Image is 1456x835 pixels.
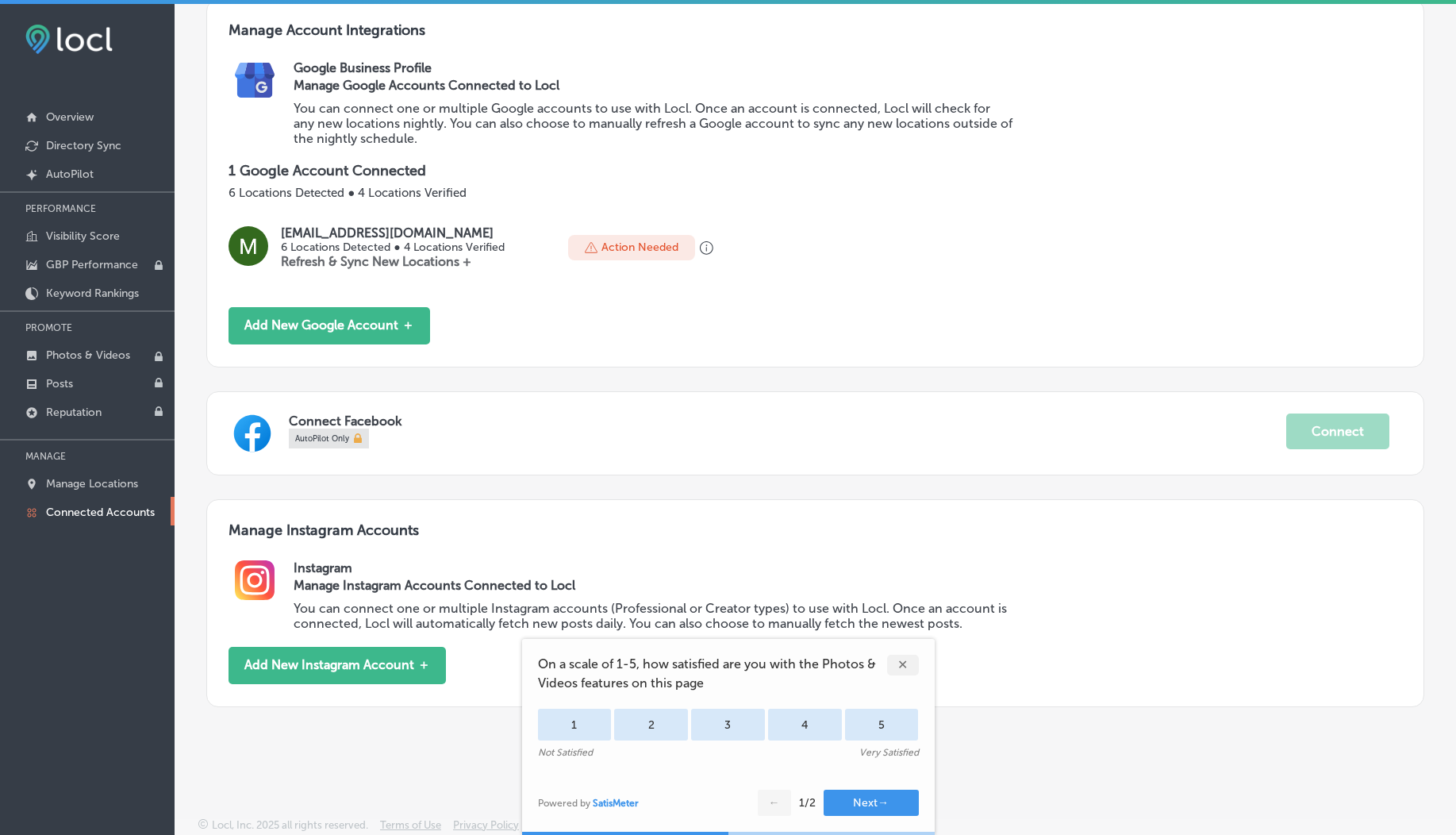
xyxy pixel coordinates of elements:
p: You can connect one or multiple Instagram accounts (Professional or Creator types) to use with Lo... [294,601,1014,631]
h3: Manage Instagram Accounts [229,521,1402,560]
p: Photos & Videos [46,348,130,362]
span: AutoPilot Only [295,431,349,447]
p: GBP Performance [46,258,138,271]
div: 1 / 2 [799,796,816,810]
p: Posts [46,377,73,391]
div: ✕ [887,655,919,675]
button: Next→ [824,790,919,816]
h2: Google Business Profile [294,60,1402,75]
h3: Manage Instagram Accounts Connected to Locl [294,578,1014,593]
div: Very Satisfied [859,747,919,758]
div: Powered by [538,798,639,809]
button: Your Google Account connection has expired. Please click 'Add New Google Account +' and reconnect... [700,241,714,256]
p: Connected Accounts [46,506,155,519]
div: 4 [768,709,842,741]
p: Overview [46,110,94,124]
p: 1 Google Account Connected [229,162,1402,179]
p: Action Needed [601,240,678,254]
span: On a scale of 1-5, how satisfied are you with the Photos & Videos features on this page [538,655,887,693]
div: 1 [538,709,612,741]
h2: Instagram [294,560,1402,575]
button: Add New Google Account ＋ [229,307,430,344]
div: Not Satisfied [538,747,593,758]
button: Add New Instagram Account ＋ [229,647,446,684]
div: 3 [691,709,765,741]
p: You can connect one or multiple Google accounts to use with Locl. Once an account is connected, L... [294,101,1014,146]
p: 6 Locations Detected ● 4 Locations Verified [229,186,1402,200]
p: Refresh & Sync New Locations + [281,254,504,269]
button: ← [758,790,791,816]
p: Reputation [46,406,102,419]
p: Visibility Score [46,229,120,243]
p: AutoPilot [46,167,94,181]
p: Directory Sync [46,139,121,152]
p: 6 Locations Detected ● 4 Locations Verified [281,240,504,254]
div: 5 [845,709,919,741]
p: Connect Facebook [289,414,1286,429]
p: [EMAIL_ADDRESS][DOMAIN_NAME] [281,225,504,240]
p: Keyword Rankings [46,287,139,300]
h3: Manage Google Accounts Connected to Locl [294,78,1014,93]
p: Manage Locations [46,477,138,491]
h3: Manage Account Integrations [229,21,1402,60]
button: Connect [1286,414,1389,449]
div: 2 [614,709,688,741]
img: fda3e92497d09a02dc62c9cd864e3231.png [25,25,113,54]
a: SatisMeter [593,798,639,809]
p: Locl, Inc. 2025 all rights reserved. [212,819,368,831]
